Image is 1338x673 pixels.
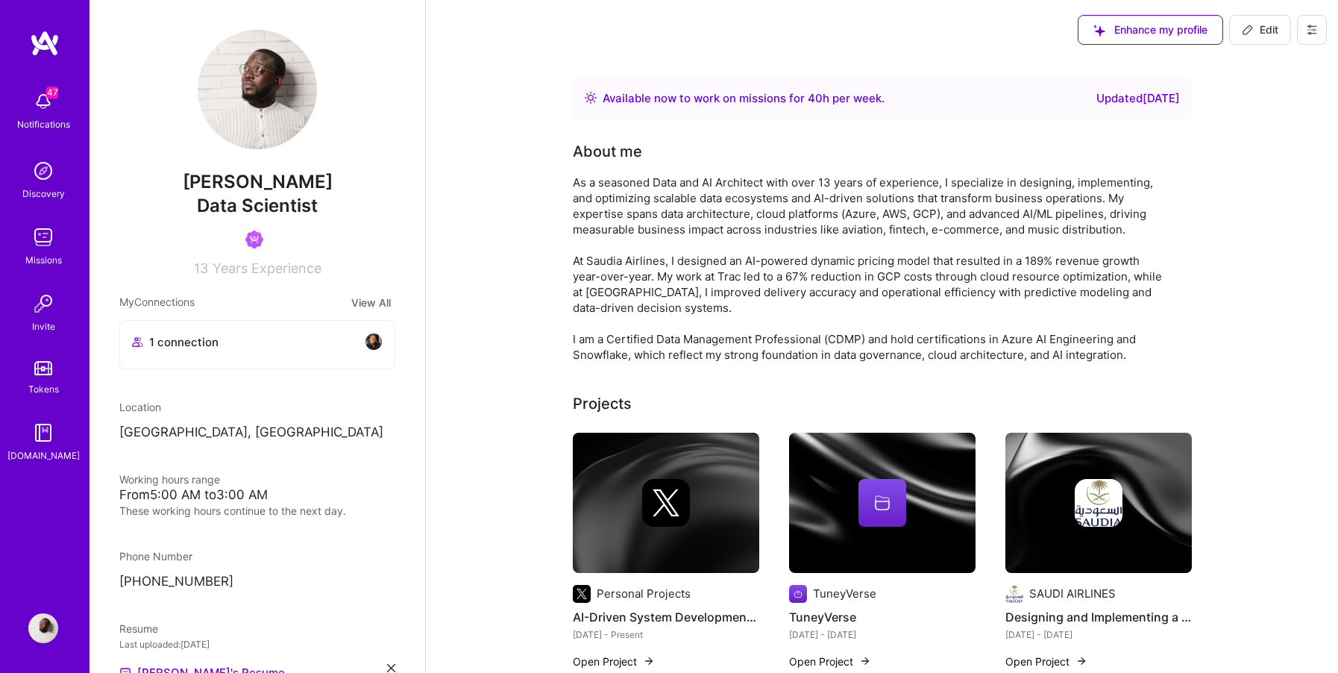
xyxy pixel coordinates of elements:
[365,333,383,351] img: avatar
[643,655,655,667] img: arrow-right
[213,260,321,276] span: Years Experience
[119,550,192,563] span: Phone Number
[387,664,395,672] i: icon Close
[119,424,395,442] p: [GEOGRAPHIC_DATA], [GEOGRAPHIC_DATA]
[789,627,976,642] div: [DATE] - [DATE]
[46,87,58,98] span: 47
[28,613,58,643] img: User Avatar
[7,448,80,463] div: [DOMAIN_NAME]
[573,433,759,573] img: cover
[42,24,73,36] div: v 4.0.25
[77,88,110,98] div: Domain
[60,87,72,98] img: tab_domain_overview_orange.svg
[25,613,62,643] a: User Avatar
[1005,607,1192,627] h4: Designing and Implementing a Scalable Data Warehouse for Saudia Airlines Marketing Department
[573,392,632,415] div: Projects
[597,586,691,601] div: Personal Projects
[119,473,220,486] span: Working hours range
[119,487,395,503] div: From 5:00 AM to 3:00 AM
[149,334,219,350] span: 1 connection
[119,636,395,652] div: Last uploaded: [DATE]
[162,88,257,98] div: Keywords nach Traffic
[28,381,59,397] div: Tokens
[24,39,36,51] img: website_grey.svg
[17,116,70,132] div: Notifications
[789,585,807,603] img: Company logo
[119,399,395,415] div: Location
[789,607,976,627] h4: TuneyVerse
[813,586,876,601] div: TuneyVerse
[573,140,642,163] div: About me
[1005,627,1192,642] div: [DATE] - [DATE]
[198,30,317,149] img: User Avatar
[585,92,597,104] img: Availability
[119,503,395,519] div: These working hours continue to the next day.
[119,171,395,193] span: [PERSON_NAME]
[28,87,58,116] img: bell
[197,195,318,216] span: Data Scientist
[28,156,58,186] img: discovery
[1005,654,1087,669] button: Open Project
[1075,479,1122,527] img: Company logo
[859,655,871,667] img: arrow-right
[808,91,823,105] span: 40
[1005,433,1192,573] img: cover
[30,30,60,57] img: logo
[119,573,395,591] p: [PHONE_NUMBER]
[132,336,143,348] i: icon Collaborator
[573,627,759,642] div: [DATE] - Present
[1078,15,1223,45] button: Enhance my profile
[789,654,871,669] button: Open Project
[32,319,55,334] div: Invite
[1075,655,1087,667] img: arrow-right
[39,39,164,51] div: Domain: [DOMAIN_NAME]
[573,607,759,627] h4: AI-Driven System Development for Content Management
[573,654,655,669] button: Open Project
[573,175,1169,363] div: As a seasoned Data and AI Architect with over 13 years of experience, I specialize in designing, ...
[119,320,395,369] button: 1 connectionavatar
[24,24,36,36] img: logo_orange.svg
[34,361,52,375] img: tokens
[1029,586,1116,601] div: SAUDI AIRLINES
[194,260,208,276] span: 13
[1229,15,1291,45] button: Edit
[145,87,157,98] img: tab_keywords_by_traffic_grey.svg
[573,585,591,603] img: Company logo
[1093,22,1207,37] span: Enhance my profile
[245,231,263,248] img: Been on Mission
[28,289,58,319] img: Invite
[1242,22,1278,37] span: Edit
[28,418,58,448] img: guide book
[1093,25,1105,37] i: icon SuggestedTeams
[642,479,690,527] img: Company logo
[789,433,976,573] img: cover
[1096,90,1180,107] div: Updated [DATE]
[28,222,58,252] img: teamwork
[603,90,885,107] div: Available now to work on missions for h per week .
[119,294,195,311] span: My Connections
[119,622,158,635] span: Resume
[347,294,395,311] button: View All
[22,186,65,201] div: Discovery
[25,252,62,268] div: Missions
[1005,585,1023,603] img: Company logo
